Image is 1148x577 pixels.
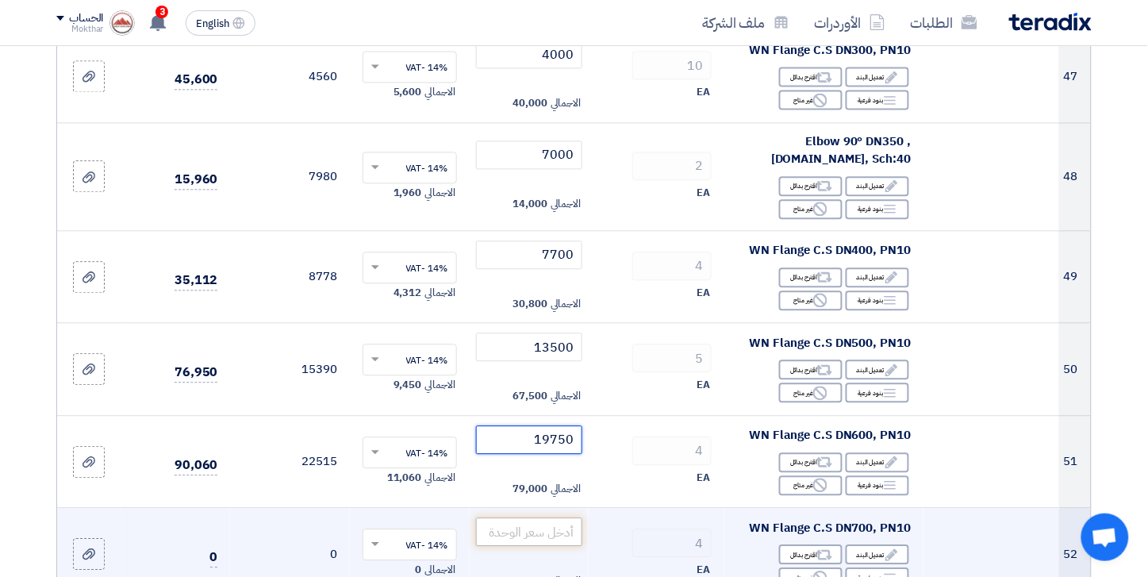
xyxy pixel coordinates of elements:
[632,51,712,79] input: RFQ_STEP1.ITEMS.2.AMOUNT_TITLE
[551,481,581,497] span: الاجمالي
[846,199,909,219] div: بنود فرعية
[1059,230,1091,323] td: 49
[846,67,909,87] div: تعديل البند
[476,40,583,68] input: أدخل سعر الوحدة
[394,185,422,201] span: 1,960
[175,363,217,383] span: 76,950
[632,152,712,180] input: RFQ_STEP1.ITEMS.2.AMOUNT_TITLE
[476,425,583,454] input: أدخل سعر الوحدة
[424,84,455,100] span: الاجمالي
[632,344,712,372] input: RFQ_STEP1.ITEMS.2.AMOUNT_TITLE
[424,377,455,393] span: الاجمالي
[779,544,843,564] div: اقترح بدائل
[1059,30,1091,123] td: 47
[846,452,909,472] div: تعديل البند
[779,267,843,287] div: اقترح بدائل
[750,241,912,259] span: WN Flange C.S DN400, PN10
[846,360,909,379] div: تعديل البند
[394,285,422,301] span: 4,312
[779,176,843,196] div: اقترح بدائل
[186,10,255,36] button: English
[513,388,547,404] span: 67,500
[846,290,909,310] div: بنود فرعية
[846,383,909,402] div: بنود فرعية
[476,333,583,361] input: أدخل سعر الوحدة
[551,196,581,212] span: الاجمالي
[779,199,843,219] div: غير متاح
[551,388,581,404] span: الاجمالي
[1059,122,1091,230] td: 48
[750,519,912,537] span: WN Flange C.S DN700, PN10
[513,95,547,111] span: 40,000
[387,470,421,486] span: 11,060
[394,84,422,100] span: 5,600
[363,437,457,468] ng-select: VAT
[1009,13,1092,31] img: Teradix logo
[1059,323,1091,416] td: 50
[363,51,457,83] ng-select: VAT
[196,18,229,29] span: English
[689,4,802,41] a: ملف الشركة
[363,529,457,560] ng-select: VAT
[551,95,581,111] span: الاجمالي
[394,377,422,393] span: 9,450
[56,25,103,33] div: Mokthar
[424,185,455,201] span: الاجمالي
[175,456,217,475] span: 90,060
[779,90,843,110] div: غير متاح
[779,475,843,495] div: غير متاح
[697,185,710,201] span: EA
[750,41,912,59] span: WN Flange C.S DN300, PN10
[69,12,103,25] div: الحساب
[632,252,712,280] input: RFQ_STEP1.ITEMS.2.AMOUNT_TITLE
[476,240,583,269] input: أدخل سعر الوحدة
[779,452,843,472] div: اقترح بدائل
[846,544,909,564] div: تعديل البند
[513,481,547,497] span: 79,000
[846,90,909,110] div: بنود فرعية
[513,196,547,212] span: 14,000
[632,437,712,465] input: RFQ_STEP1.ITEMS.2.AMOUNT_TITLE
[476,140,583,169] input: أدخل سعر الوحدة
[697,470,710,486] span: EA
[175,271,217,290] span: 35,112
[846,475,909,495] div: بنود فرعية
[697,285,710,301] span: EA
[230,122,350,230] td: 7980
[779,360,843,379] div: اقترح بدائل
[363,344,457,375] ng-select: VAT
[846,267,909,287] div: تعديل البند
[210,548,218,567] span: 0
[551,296,581,312] span: الاجمالي
[779,383,843,402] div: غير متاح
[513,296,547,312] span: 30,800
[1059,415,1091,508] td: 51
[363,252,457,283] ng-select: VAT
[230,230,350,323] td: 8778
[750,334,912,352] span: WN Flange C.S DN500, PN10
[175,170,217,190] span: 15,960
[230,30,350,123] td: 4560
[771,133,911,168] span: Elbow 90° DN350 , [DOMAIN_NAME], Sch:40
[230,323,350,416] td: 15390
[175,70,217,90] span: 45,600
[697,84,710,100] span: EA
[802,4,898,41] a: الأوردرات
[750,426,912,444] span: WN Flange C.S DN600, PN10
[424,285,455,301] span: الاجمالي
[363,152,457,183] ng-select: VAT
[230,415,350,508] td: 22515
[1081,514,1129,561] div: Open chat
[779,290,843,310] div: غير متاح
[476,517,583,546] input: أدخل سعر الوحدة
[109,10,135,36] img: logo_1715669661184.jpg
[424,470,455,486] span: الاجمالي
[846,176,909,196] div: تعديل البند
[697,377,710,393] span: EA
[898,4,990,41] a: الطلبات
[779,67,843,87] div: اقترح بدائل
[632,529,712,557] input: RFQ_STEP1.ITEMS.2.AMOUNT_TITLE
[155,6,168,18] span: 3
